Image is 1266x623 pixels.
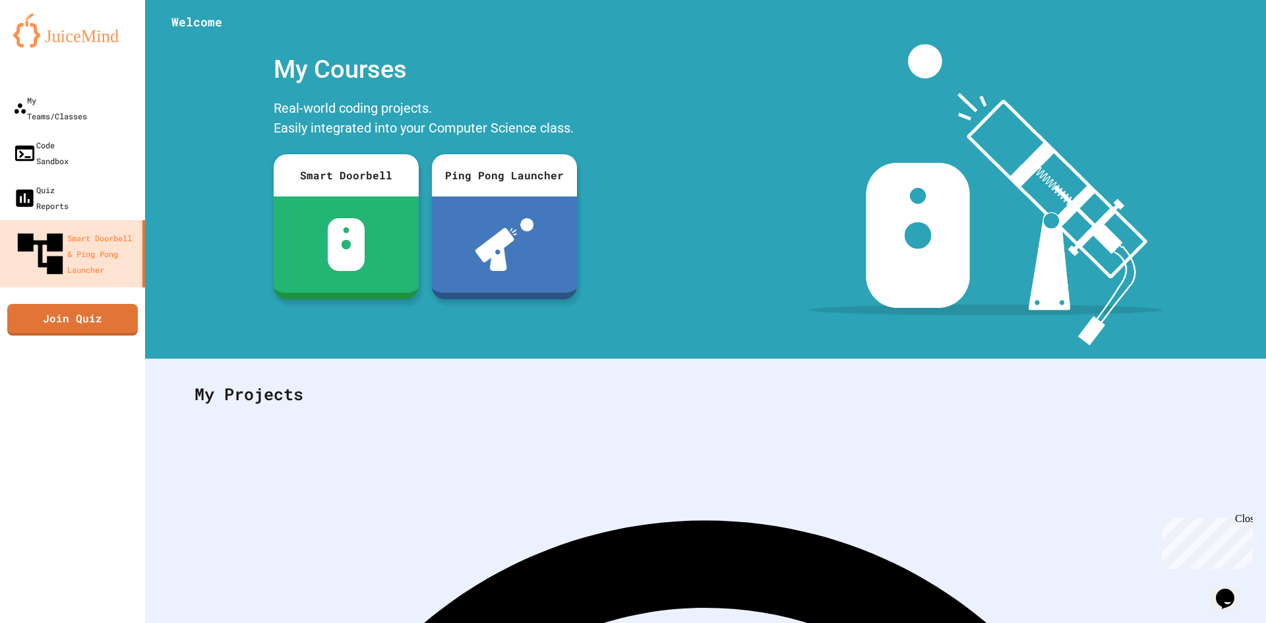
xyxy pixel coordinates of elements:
[328,218,365,271] img: sdb-white.svg
[181,369,1230,420] div: My Projects
[1157,513,1253,569] iframe: chat widget
[13,137,69,169] div: Code Sandbox
[5,5,91,84] div: Chat with us now!Close
[475,218,534,271] img: ppl-with-ball.png
[267,44,584,95] div: My Courses
[13,182,69,214] div: Quiz Reports
[267,95,584,144] div: Real-world coding projects. Easily integrated into your Computer Science class.
[7,304,138,336] a: Join Quiz
[432,154,577,196] div: Ping Pong Launcher
[1211,570,1253,610] iframe: chat widget
[13,13,132,47] img: logo-orange.svg
[13,227,137,281] div: Smart Doorbell & Ping Pong Launcher
[274,154,419,196] div: Smart Doorbell
[13,92,87,124] div: My Teams/Classes
[809,44,1162,345] img: banner-image-my-projects.png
